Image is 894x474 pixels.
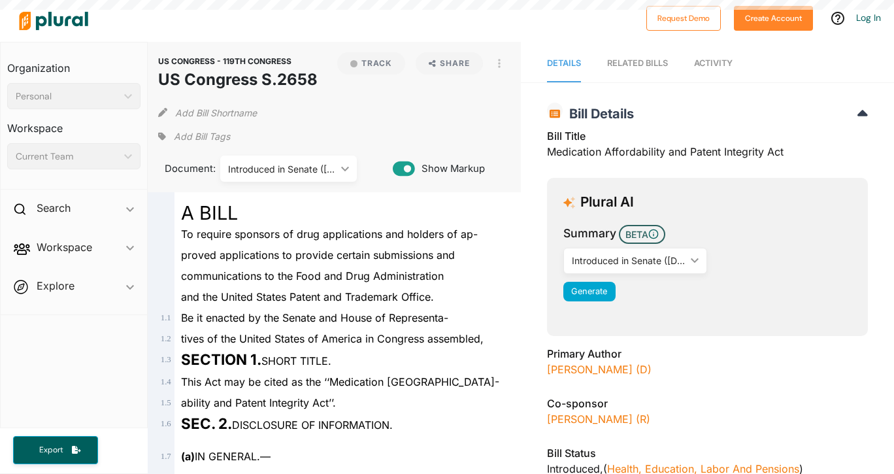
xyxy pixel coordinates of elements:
[563,106,634,122] span: Bill Details
[161,355,171,364] span: 1 . 3
[734,10,813,24] a: Create Account
[158,161,204,176] span: Document:
[181,354,331,367] span: SHORT TITLE.
[158,56,291,66] span: US CONGRESS - 119TH CONGRESS
[547,128,868,167] div: Medication Affordability and Patent Integrity Act
[547,45,581,82] a: Details
[175,102,257,123] button: Add Bill Shortname
[416,52,483,75] button: Share
[161,313,171,322] span: 1 . 1
[547,58,581,68] span: Details
[181,269,444,282] span: communications to the Food and Drug Administration
[161,377,171,386] span: 1 . 4
[181,415,232,432] strong: SEC. 2.
[161,452,171,461] span: 1 . 7
[181,396,336,409] span: ability and Patent Integrity Act’’.
[547,363,652,376] a: [PERSON_NAME] (D)
[7,49,141,78] h3: Organization
[856,12,881,24] a: Log In
[580,194,634,211] h3: Plural AI
[158,127,230,146] div: Add tags
[181,311,448,324] span: Be it enacted by the Senate and House of Representa-
[734,6,813,31] button: Create Account
[181,248,455,262] span: proved applications to provide certain submissions and
[547,445,868,461] h3: Bill Status
[607,45,668,82] a: RELATED BILLS
[181,332,484,345] span: tives of the United States of America in Congress assembled,
[161,398,171,407] span: 1 . 5
[181,290,434,303] span: and the United States Patent and Trademark Office.
[694,58,733,68] span: Activity
[547,346,868,362] h3: Primary Author
[181,201,238,224] span: A BILL
[415,161,485,176] span: Show Markup
[13,436,98,464] button: Export
[161,334,171,343] span: 1 . 2
[607,57,668,69] div: RELATED BILLS
[16,90,119,103] div: Personal
[228,162,337,176] div: Introduced in Senate ([DATE])
[646,6,721,31] button: Request Demo
[572,254,686,267] div: Introduced in Senate ([DATE])
[694,45,733,82] a: Activity
[563,282,616,301] button: Generate
[161,419,171,428] span: 1 . 6
[181,450,195,463] strong: (a)
[547,396,868,411] h3: Co-sponsor
[174,130,230,143] span: Add Bill Tags
[181,450,271,463] span: IN GENERAL.—
[563,225,616,242] h3: Summary
[547,128,868,144] h3: Bill Title
[547,413,650,426] a: [PERSON_NAME] (R)
[181,375,499,388] span: This Act may be cited as the ‘‘Medication [GEOGRAPHIC_DATA]-
[7,109,141,138] h3: Workspace
[181,418,393,432] span: DISCLOSURE OF INFORMATION.
[646,10,721,24] a: Request Demo
[571,286,607,296] span: Generate
[158,68,318,92] h1: US Congress S.2658
[337,52,405,75] button: Track
[410,52,488,75] button: Share
[16,150,119,163] div: Current Team
[181,228,478,241] span: To require sponsors of drug applications and holders of ap-
[181,350,261,368] strong: SECTION 1.
[37,201,71,215] h2: Search
[30,445,72,456] span: Export
[619,225,665,244] span: BETA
